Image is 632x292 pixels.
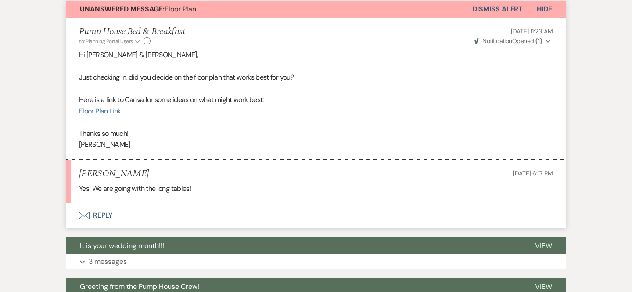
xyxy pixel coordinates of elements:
[79,49,553,61] p: Hi [PERSON_NAME] & [PERSON_NAME],
[482,37,512,45] span: Notification
[79,37,141,45] button: to: Planning Portal Users
[79,128,553,139] p: Thanks so much!
[80,241,164,250] span: It is your wedding month!!!
[79,72,553,83] p: Just checking in, did you decide on the floor plan that works best for you?
[79,139,553,150] p: [PERSON_NAME]
[79,168,149,179] h5: [PERSON_NAME]
[79,183,553,194] p: Yes! We are going with the long tables!
[511,27,553,35] span: [DATE] 11:23 AM
[474,37,542,45] span: Opened
[535,37,542,45] strong: ( 1 )
[537,4,552,14] span: Hide
[80,4,196,14] span: Floor Plan
[66,203,566,228] button: Reply
[513,169,553,177] span: [DATE] 6:17 PM
[79,106,121,116] a: Floor Plan Link
[66,1,472,18] button: Unanswered Message:Floor Plan
[79,26,185,37] h5: Pump House Bed & Breakfast
[535,282,552,291] span: View
[66,254,566,269] button: 3 messages
[473,36,553,46] button: NotificationOpened (1)
[80,4,165,14] strong: Unanswered Message:
[472,1,523,18] button: Dismiss Alert
[79,38,133,45] span: to: Planning Portal Users
[79,94,553,106] p: Here is a link to Canva for some ideas on what might work best:
[521,237,566,254] button: View
[523,1,566,18] button: Hide
[535,241,552,250] span: View
[80,282,199,291] span: Greeting from the Pump House Crew!
[89,256,127,267] p: 3 messages
[66,237,521,254] button: It is your wedding month!!!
